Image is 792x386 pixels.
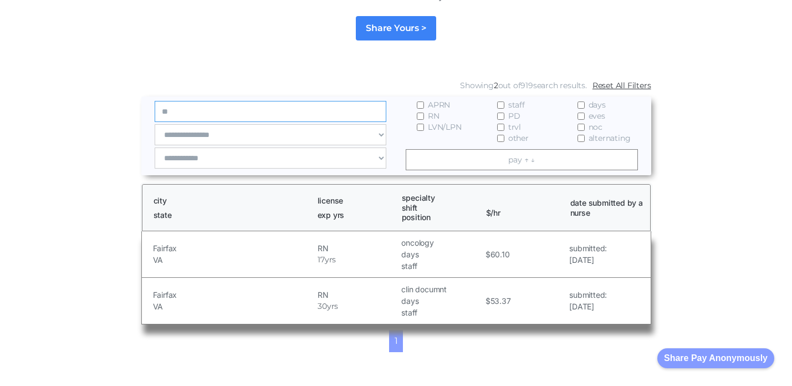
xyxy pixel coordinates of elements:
[508,121,521,133] span: trvl
[318,301,327,312] h5: 30
[497,135,504,142] input: other
[318,242,398,254] h5: RN
[569,301,607,312] h5: [DATE]
[508,99,525,110] span: staff
[406,149,638,170] a: pay ↑ ↓
[490,295,511,307] h5: 53.37
[401,307,482,318] h5: staff
[428,110,440,121] span: RN
[569,289,607,301] h5: submitted:
[417,113,424,120] input: RN
[401,283,482,295] h5: clin documnt
[154,210,308,220] h1: state
[153,242,315,254] h5: Fairfax
[569,242,607,254] h5: submitted:
[327,301,338,312] h5: yrs
[402,193,476,203] h1: specialty
[318,254,325,266] h5: 17
[490,248,510,260] h5: 60.10
[592,80,651,91] a: Reset All Filters
[325,254,336,266] h5: yrs
[589,133,631,144] span: alternating
[154,196,308,206] h1: city
[569,254,607,266] h5: [DATE]
[486,295,490,307] h5: $
[494,80,498,90] span: 2
[497,124,504,131] input: trvl
[508,110,520,121] span: PD
[486,248,490,260] h5: $
[578,101,585,109] input: days
[153,301,315,312] h5: VA
[402,203,476,213] h1: shift
[569,289,607,312] a: submitted:[DATE]
[402,212,476,222] h1: position
[578,124,585,131] input: noc
[417,124,424,131] input: LVN/LPN
[508,133,529,144] span: other
[460,80,587,91] div: Showing out of search results.
[428,99,450,110] span: APRN
[569,242,607,266] a: submitted:[DATE]
[389,330,403,352] a: 1
[570,198,645,217] h1: date submitted by a nurse
[401,248,482,260] h5: days
[497,101,504,109] input: staff
[318,210,392,220] h1: exp yrs
[141,77,651,175] form: Email Form
[356,16,436,40] a: Share Yours >
[657,348,774,368] button: Share Pay Anonymously
[497,113,504,120] input: PD
[318,289,398,301] h5: RN
[318,196,392,206] h1: license
[153,254,315,266] h5: VA
[401,295,482,307] h5: days
[578,113,585,120] input: eves
[428,121,462,133] span: LVN/LPN
[589,99,606,110] span: days
[520,80,533,90] span: 919
[589,121,602,133] span: noc
[153,289,315,301] h5: Fairfax
[417,101,424,109] input: APRN
[141,330,651,352] div: List
[486,198,560,217] h1: $/hr
[401,237,482,248] h5: oncology
[589,110,605,121] span: eves
[578,135,585,142] input: alternating
[401,260,482,272] h5: staff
